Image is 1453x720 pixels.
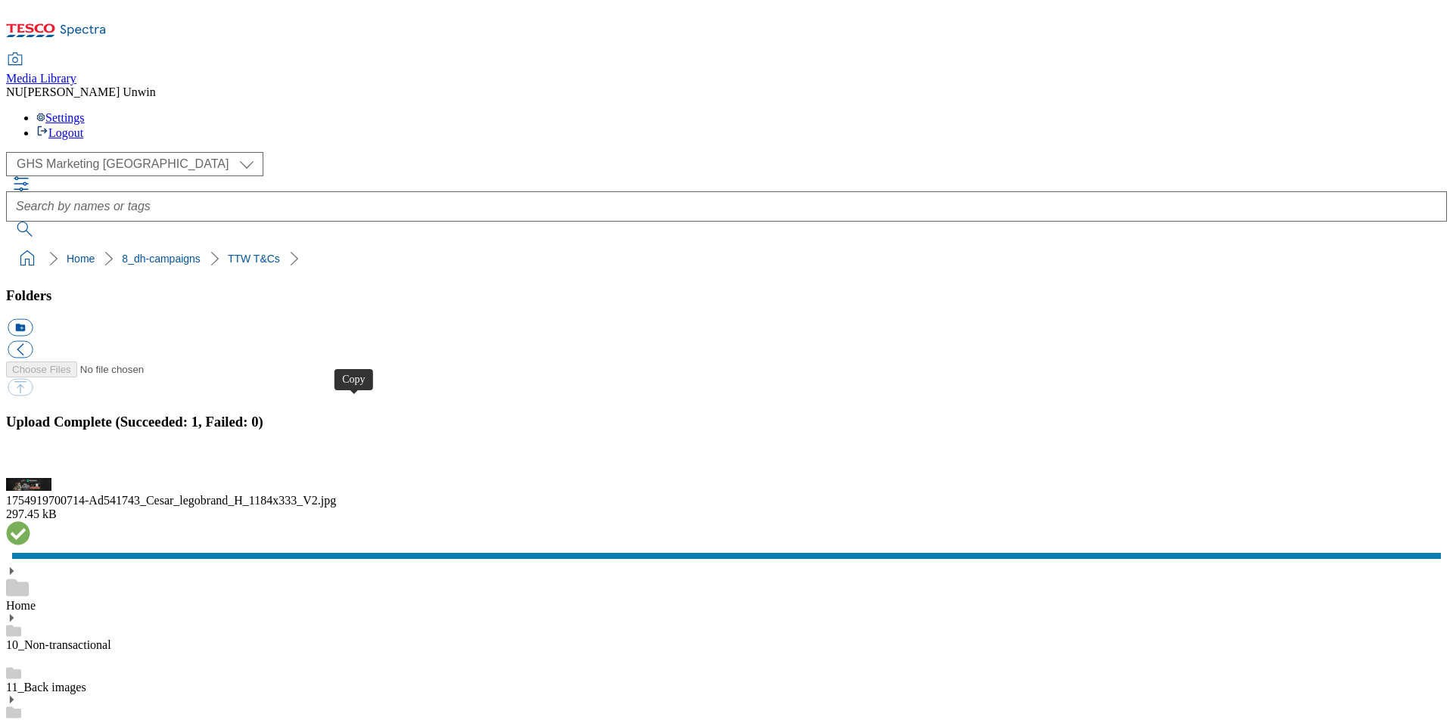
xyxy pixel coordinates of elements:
[6,494,1447,507] div: 1754919700714-Ad541743_Cesar_legobrand_H_1184x333_V2.jpg
[6,599,36,612] a: Home
[6,287,1447,304] h3: Folders
[36,111,85,124] a: Settings
[6,681,86,694] a: 11_Back images
[122,253,201,265] a: 8_dh-campaigns
[6,638,111,651] a: 10_Non-transactional
[23,85,156,98] span: [PERSON_NAME] Unwin
[6,72,76,85] span: Media Library
[6,414,1447,430] h3: Upload Complete (Succeeded: 1, Failed: 0)
[6,191,1447,222] input: Search by names or tags
[6,244,1447,273] nav: breadcrumb
[6,85,23,98] span: NU
[15,247,39,271] a: home
[67,253,95,265] a: Home
[6,54,76,85] a: Media Library
[6,478,51,491] img: preview
[36,126,83,139] a: Logout
[6,507,1447,521] div: 297.45 kB
[228,253,280,265] a: TTW T&Cs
